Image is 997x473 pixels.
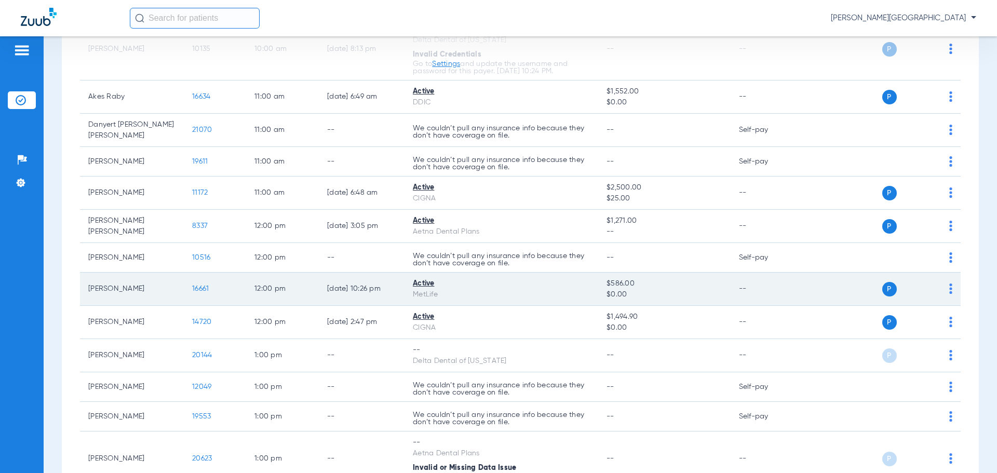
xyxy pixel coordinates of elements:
[413,86,590,97] div: Active
[192,383,211,390] span: 12049
[80,273,184,306] td: [PERSON_NAME]
[413,60,590,75] p: Go to and update the username and password for this payer. [DATE] 10:24 PM.
[80,210,184,243] td: [PERSON_NAME] [PERSON_NAME]
[319,306,405,339] td: [DATE] 2:47 PM
[607,182,722,193] span: $2,500.00
[413,182,590,193] div: Active
[80,339,184,372] td: [PERSON_NAME]
[731,80,801,114] td: --
[413,448,590,459] div: Aetna Dental Plans
[926,91,936,102] img: x.svg
[413,226,590,237] div: Aetna Dental Plans
[80,147,184,177] td: [PERSON_NAME]
[319,210,405,243] td: [DATE] 3:05 PM
[246,80,319,114] td: 11:00 AM
[413,35,590,46] div: Delta Dental of [US_STATE]
[319,114,405,147] td: --
[80,243,184,273] td: [PERSON_NAME]
[413,356,590,367] div: Delta Dental of [US_STATE]
[413,289,590,300] div: MetLife
[319,18,405,80] td: [DATE] 8:13 PM
[607,455,614,462] span: --
[607,254,614,261] span: --
[926,317,936,327] img: x.svg
[413,278,590,289] div: Active
[432,60,460,67] a: Settings
[413,193,590,204] div: CIGNA
[607,312,722,322] span: $1,494.90
[246,177,319,210] td: 11:00 AM
[80,114,184,147] td: Danyert [PERSON_NAME] [PERSON_NAME]
[413,51,481,58] span: Invalid Credentials
[192,45,210,52] span: 10135
[413,437,590,448] div: --
[949,156,952,167] img: group-dot-blue.svg
[192,352,212,359] span: 20144
[80,372,184,402] td: [PERSON_NAME]
[21,8,57,26] img: Zuub Logo
[949,382,952,392] img: group-dot-blue.svg
[413,215,590,226] div: Active
[192,158,208,165] span: 19611
[192,93,210,100] span: 16634
[882,348,897,363] span: P
[413,97,590,108] div: DDIC
[246,372,319,402] td: 1:00 PM
[246,402,319,431] td: 1:00 PM
[246,243,319,273] td: 12:00 PM
[607,86,722,97] span: $1,552.00
[246,210,319,243] td: 12:00 PM
[949,91,952,102] img: group-dot-blue.svg
[926,411,936,422] img: x.svg
[319,273,405,306] td: [DATE] 10:26 PM
[731,114,801,147] td: Self-pay
[246,339,319,372] td: 1:00 PM
[731,18,801,80] td: --
[949,187,952,198] img: group-dot-blue.svg
[926,252,936,263] img: x.svg
[882,219,897,234] span: P
[607,45,614,52] span: --
[246,273,319,306] td: 12:00 PM
[135,13,144,23] img: Search Icon
[949,44,952,54] img: group-dot-blue.svg
[607,383,614,390] span: --
[882,315,897,330] span: P
[192,189,208,196] span: 11172
[926,283,936,294] img: x.svg
[246,306,319,339] td: 12:00 PM
[319,243,405,273] td: --
[607,413,614,420] span: --
[246,114,319,147] td: 11:00 AM
[926,350,936,360] img: x.svg
[413,382,590,396] p: We couldn’t pull any insurance info because they don’t have coverage on file.
[80,177,184,210] td: [PERSON_NAME]
[607,226,722,237] span: --
[80,80,184,114] td: Akes Raby
[949,350,952,360] img: group-dot-blue.svg
[926,156,936,167] img: x.svg
[413,345,590,356] div: --
[14,44,30,57] img: hamburger-icon
[319,339,405,372] td: --
[130,8,260,29] input: Search for patients
[731,243,801,273] td: Self-pay
[607,193,722,204] span: $25.00
[926,125,936,135] img: x.svg
[731,306,801,339] td: --
[926,187,936,198] img: x.svg
[319,402,405,431] td: --
[731,177,801,210] td: --
[882,452,897,466] span: P
[945,423,997,473] iframe: Chat Widget
[949,252,952,263] img: group-dot-blue.svg
[413,125,590,139] p: We couldn’t pull any insurance info because they don’t have coverage on file.
[413,156,590,171] p: We couldn’t pull any insurance info because they don’t have coverage on file.
[413,411,590,426] p: We couldn’t pull any insurance info because they don’t have coverage on file.
[319,177,405,210] td: [DATE] 6:48 AM
[949,283,952,294] img: group-dot-blue.svg
[413,252,590,267] p: We couldn’t pull any insurance info because they don’t have coverage on file.
[731,372,801,402] td: Self-pay
[192,318,211,326] span: 14720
